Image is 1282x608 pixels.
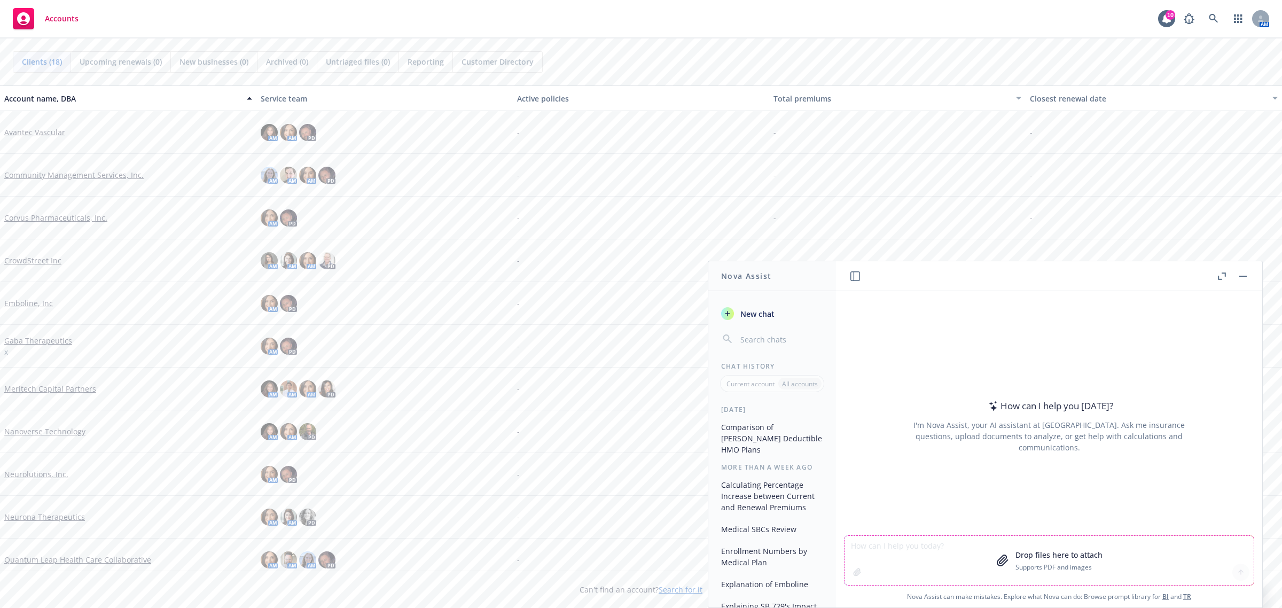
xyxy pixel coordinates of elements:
[986,399,1113,413] div: How can I help you [DATE]?
[1030,93,1266,104] div: Closest renewal date
[899,419,1199,453] div: I'm Nova Assist, your AI assistant at [GEOGRAPHIC_DATA]. Ask me insurance questions, upload docum...
[280,551,297,568] img: photo
[4,426,85,437] a: Nanoverse Technology
[1166,10,1175,20] div: 10
[261,295,278,312] img: photo
[717,476,827,516] button: Calculating Percentage Increase between Current and Renewal Premiums
[261,167,278,184] img: photo
[517,212,520,223] span: -
[738,332,823,347] input: Search chats
[1015,563,1103,572] p: Supports PDF and images
[280,167,297,184] img: photo
[9,4,83,34] a: Accounts
[280,509,297,526] img: photo
[517,340,520,352] span: -
[717,575,827,593] button: Explanation of Emboline
[261,380,278,397] img: photo
[782,379,818,388] p: All accounts
[517,169,520,181] span: -
[280,338,297,355] img: photo
[299,124,316,141] img: photo
[1183,592,1191,601] a: TR
[299,167,316,184] img: photo
[517,426,520,437] span: -
[517,298,520,309] span: -
[318,167,335,184] img: photo
[517,127,520,138] span: -
[261,466,278,483] img: photo
[769,85,1026,111] button: Total premiums
[4,212,107,223] a: Corvus Pharmaceuticals, Inc.
[45,14,79,23] span: Accounts
[280,466,297,483] img: photo
[266,56,308,67] span: Archived (0)
[4,469,68,480] a: Neurolutions, Inc.
[1026,85,1282,111] button: Closest renewal date
[717,542,827,571] button: Enrollment Numbers by Medical Plan
[773,93,1010,104] div: Total premiums
[408,56,444,67] span: Reporting
[256,85,513,111] button: Service team
[1030,127,1033,138] span: -
[4,169,144,181] a: Community Management Services, Inc.
[299,509,316,526] img: photo
[261,252,278,269] img: photo
[280,252,297,269] img: photo
[773,212,776,223] span: -
[1228,8,1249,29] a: Switch app
[80,56,162,67] span: Upcoming renewals (0)
[708,362,836,371] div: Chat History
[261,423,278,440] img: photo
[179,56,248,67] span: New businesses (0)
[22,56,62,67] span: Clients (18)
[4,346,8,357] span: x
[738,308,775,319] span: New chat
[4,255,61,266] a: CrowdStreet Inc
[261,551,278,568] img: photo
[4,93,240,104] div: Account name, DBA
[717,304,827,323] button: New chat
[773,169,776,181] span: -
[717,520,827,538] button: Medical SBCs Review
[840,586,1258,607] span: Nova Assist can make mistakes. Explore what Nova can do: Browse prompt library for and
[318,252,335,269] img: photo
[513,85,769,111] button: Active policies
[659,584,702,595] a: Search for it
[261,509,278,526] img: photo
[4,383,96,394] a: Meritech Capital Partners
[1030,212,1033,223] span: -
[326,56,390,67] span: Untriaged files (0)
[1015,549,1103,560] p: Drop files here to attach
[1030,169,1033,181] span: -
[708,405,836,414] div: [DATE]
[517,383,520,394] span: -
[726,379,775,388] p: Current account
[4,298,53,309] a: Emboline, Inc
[261,93,509,104] div: Service team
[1203,8,1224,29] a: Search
[280,209,297,227] img: photo
[261,338,278,355] img: photo
[299,423,316,440] img: photo
[517,255,520,266] span: -
[708,463,836,472] div: More than a week ago
[4,335,72,346] a: Gaba Therapeutics
[318,380,335,397] img: photo
[280,423,297,440] img: photo
[4,554,151,565] a: Quantum Leap Health Care Collaborative
[299,380,316,397] img: photo
[1178,8,1200,29] a: Report a Bug
[318,551,335,568] img: photo
[261,124,278,141] img: photo
[462,56,534,67] span: Customer Directory
[1162,592,1169,601] a: BI
[717,418,827,458] button: Comparison of [PERSON_NAME] Deductible HMO Plans
[517,93,765,104] div: Active policies
[4,511,85,523] a: Neurona Therapeutics
[773,255,776,266] span: -
[299,551,316,568] img: photo
[580,584,702,595] span: Can't find an account?
[517,554,520,565] span: -
[280,295,297,312] img: photo
[261,209,278,227] img: photo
